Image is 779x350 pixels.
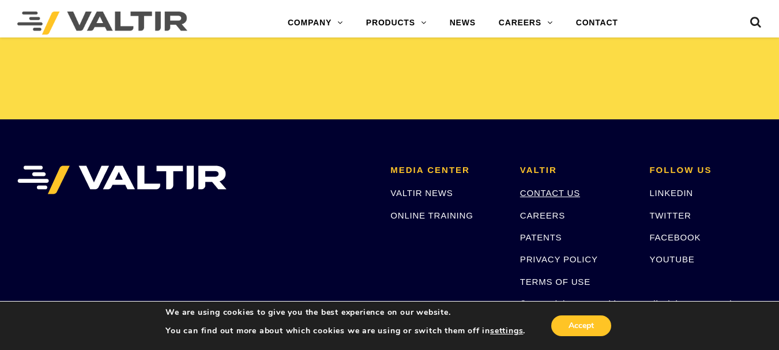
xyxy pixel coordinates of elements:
p: You can find out more about which cookies we are using or switch them off in . [165,326,525,336]
button: Accept [551,315,611,336]
p: We are using cookies to give you the best experience on our website. [165,307,525,318]
p: © Copyright 2023 Valtir, LLC. All Rights Reserved. [520,297,633,310]
a: NEWS [438,12,487,35]
a: LINKEDIN [649,188,693,198]
a: VALTIR NEWS [390,188,453,198]
a: TWITTER [649,210,691,220]
a: PATENTS [520,232,562,242]
a: ONLINE TRAINING [390,210,473,220]
h2: VALTIR [520,165,633,175]
a: COMPANY [276,12,355,35]
a: FACEBOOK [649,232,701,242]
a: PRIVACY POLICY [520,254,598,264]
a: YOUTUBE [649,254,694,264]
a: PRODUCTS [355,12,438,35]
button: settings [490,326,523,336]
h2: FOLLOW US [649,165,762,175]
a: CAREERS [487,12,565,35]
h2: MEDIA CENTER [390,165,503,175]
img: Valtir [17,12,187,35]
a: CONTACT [565,12,630,35]
a: CONTACT US [520,188,580,198]
a: TERMS OF USE [520,277,590,287]
a: CAREERS [520,210,565,220]
img: VALTIR [17,165,227,194]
